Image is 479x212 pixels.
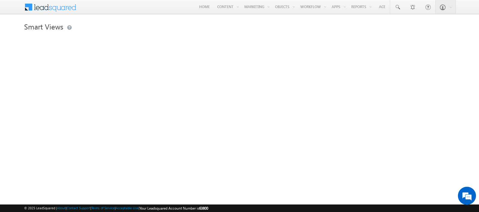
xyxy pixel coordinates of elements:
span: Smart Views [24,22,63,31]
span: © 2025 LeadSquared | | | | | [24,205,208,211]
span: Your Leadsquared Account Number is [139,206,208,210]
a: Contact Support [67,206,90,210]
a: About [57,206,66,210]
a: Acceptable Use [116,206,139,210]
span: 63800 [199,206,208,210]
a: Terms of Service [91,206,115,210]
